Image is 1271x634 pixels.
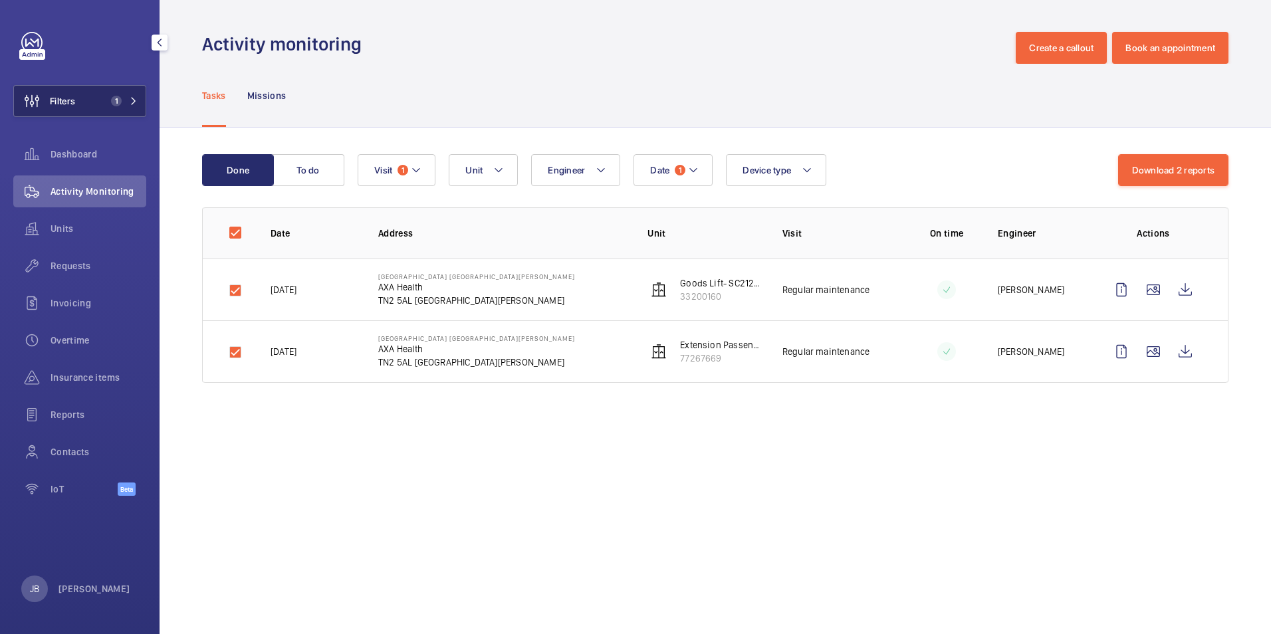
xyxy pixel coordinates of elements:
[374,165,392,175] span: Visit
[51,408,146,421] span: Reports
[782,227,896,240] p: Visit
[651,282,667,298] img: elevator.svg
[30,582,39,595] p: JB
[398,165,408,175] span: 1
[378,334,575,342] p: [GEOGRAPHIC_DATA] [GEOGRAPHIC_DATA][PERSON_NAME]
[651,344,667,360] img: elevator.svg
[378,342,575,356] p: AXA Health
[650,165,669,175] span: Date
[465,165,483,175] span: Unit
[998,283,1064,296] p: [PERSON_NAME]
[358,154,435,186] button: Visit1
[378,272,575,280] p: [GEOGRAPHIC_DATA] [GEOGRAPHIC_DATA][PERSON_NAME]
[51,371,146,384] span: Insurance items
[782,283,869,296] p: Regular maintenance
[247,89,287,102] p: Missions
[51,148,146,161] span: Dashboard
[548,165,585,175] span: Engineer
[1118,154,1229,186] button: Download 2 reports
[1016,32,1107,64] button: Create a callout
[998,227,1084,240] p: Engineer
[51,222,146,235] span: Units
[680,338,761,352] p: Extension Passenger Lift- SC24804 4FLR) 4VPA
[271,283,296,296] p: [DATE]
[998,345,1064,358] p: [PERSON_NAME]
[680,352,761,365] p: 77267669
[13,85,146,117] button: Filters1
[271,227,357,240] p: Date
[118,482,136,496] span: Beta
[202,89,226,102] p: Tasks
[1112,32,1228,64] button: Book an appointment
[531,154,620,186] button: Engineer
[111,96,122,106] span: 1
[271,345,296,358] p: [DATE]
[378,356,575,369] p: TN2 5AL [GEOGRAPHIC_DATA][PERSON_NAME]
[58,582,130,595] p: [PERSON_NAME]
[782,345,869,358] p: Regular maintenance
[680,290,761,303] p: 33200160
[647,227,761,240] p: Unit
[680,276,761,290] p: Goods Lift- SC21217 (4FLR) 4VPA
[202,32,370,56] h1: Activity monitoring
[634,154,713,186] button: Date1
[378,227,626,240] p: Address
[743,165,791,175] span: Device type
[51,334,146,347] span: Overtime
[51,185,146,198] span: Activity Monitoring
[378,294,575,307] p: TN2 5AL [GEOGRAPHIC_DATA][PERSON_NAME]
[378,280,575,294] p: AXA Health
[1105,227,1201,240] p: Actions
[51,445,146,459] span: Contacts
[726,154,826,186] button: Device type
[917,227,977,240] p: On time
[51,296,146,310] span: Invoicing
[449,154,518,186] button: Unit
[202,154,274,186] button: Done
[50,94,75,108] span: Filters
[273,154,344,186] button: To do
[51,482,118,496] span: IoT
[51,259,146,272] span: Requests
[675,165,685,175] span: 1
